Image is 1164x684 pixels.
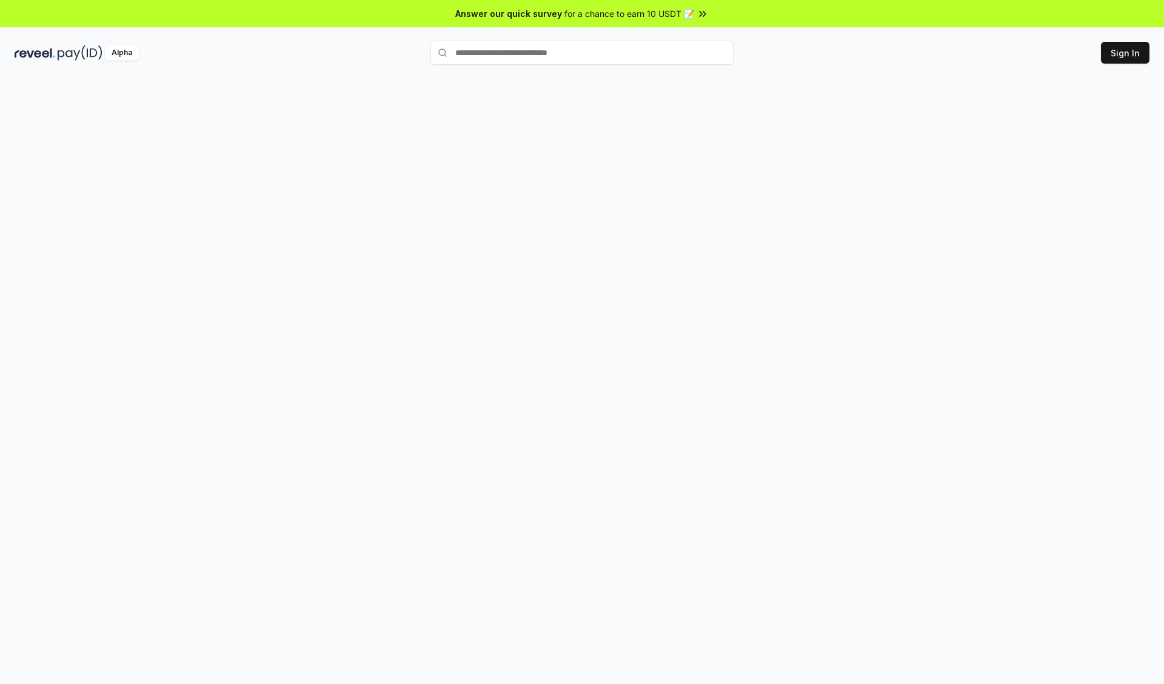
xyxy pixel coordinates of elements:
div: Alpha [105,45,139,61]
span: for a chance to earn 10 USDT 📝 [564,7,694,20]
img: reveel_dark [15,45,55,61]
button: Sign In [1101,42,1149,64]
img: pay_id [58,45,102,61]
span: Answer our quick survey [455,7,562,20]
